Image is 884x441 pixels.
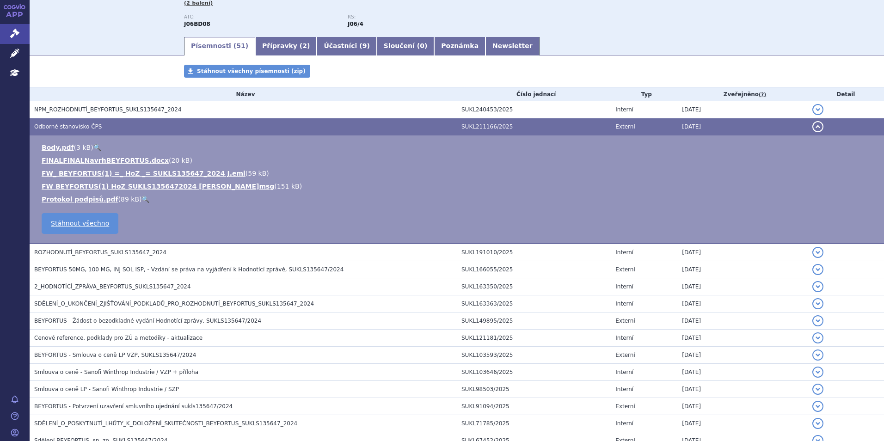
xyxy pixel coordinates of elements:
li: ( ) [42,169,875,178]
td: SUKL163350/2025 [457,278,611,295]
span: 3 kB [76,144,91,151]
span: Smlouva o ceně - Sanofi Winthrop Industrie / VZP + příloha [34,369,198,375]
button: detail [812,418,823,429]
a: Protokol podpisů.pdf [42,196,118,203]
span: 51 [236,42,245,49]
p: ATC: [184,14,338,20]
td: [DATE] [677,278,807,295]
li: ( ) [42,143,875,152]
span: SDĚLENÍ_O_UKONČENÍ_ZJIŠŤOVÁNÍ_PODKLADŮ_PRO_ROZHODNUTÍ_BEYFORTUS_SUKLS135647_2024 [34,300,314,307]
span: Cenové reference, podklady pro ZÚ a metodiky - aktualizace [34,335,203,341]
td: [DATE] [677,295,807,312]
strong: NIRSEVIMAB [184,21,210,27]
span: Interní [615,106,633,113]
span: BEYFORTUS - Potvrzení uzavření smluvního ujednání sukls135647/2024 [34,403,233,410]
span: 151 kB [277,183,300,190]
span: Externí [615,403,635,410]
span: Interní [615,369,633,375]
span: Interní [615,249,633,256]
span: Interní [615,420,633,427]
td: SUKL71785/2025 [457,415,611,432]
abbr: (?) [759,92,766,98]
td: SUKL121181/2025 [457,330,611,347]
span: Interní [615,300,633,307]
a: Poznámka [434,37,485,55]
td: SUKL103593/2025 [457,347,611,364]
li: ( ) [42,156,875,165]
button: detail [812,281,823,292]
a: 🔍 [141,196,149,203]
span: ROZHODNUTÍ_BEYFORTUS_SUKLS135647_2024 [34,249,166,256]
th: Číslo jednací [457,87,611,101]
td: SUKL166055/2025 [457,261,611,278]
button: detail [812,384,823,395]
a: FW BEYFORTUS(1) HoZ SUKLS1356472024 [PERSON_NAME]msg [42,183,274,190]
span: BEYFORTUS - Smlouva o ceně LP VZP, SUKLS135647/2024 [34,352,196,358]
a: Písemnosti (51) [184,37,255,55]
span: 89 kB [121,196,139,203]
td: [DATE] [677,118,807,135]
a: Stáhnout všechno [42,213,118,234]
span: Interní [615,386,633,392]
button: detail [812,104,823,115]
th: Typ [611,87,677,101]
button: detail [812,367,823,378]
td: [DATE] [677,381,807,398]
span: Externí [615,123,635,130]
a: FINALFINALNavrhBEYFORTUS.docx [42,157,169,164]
td: [DATE] [677,261,807,278]
span: 2 [302,42,307,49]
span: Externí [615,318,635,324]
td: [DATE] [677,101,807,118]
td: [DATE] [677,347,807,364]
a: Stáhnout všechny písemnosti (zip) [184,65,310,78]
button: detail [812,349,823,361]
a: Body.pdf [42,144,74,151]
span: Interní [615,283,633,290]
td: [DATE] [677,398,807,415]
span: 9 [362,42,367,49]
a: Přípravky (2) [255,37,317,55]
span: SDĚLENÍ_O_POSKYTNUTÍ_LHŮTY_K_DOLOŽENÍ_SKUTEČNOSTI_BEYFORTUS_SUKLS135647_2024 [34,420,297,427]
a: Sloučení (0) [377,37,434,55]
span: Stáhnout všechny písemnosti (zip) [197,68,306,74]
span: NPM_ROZHODNUTÍ_BEYFORTUS_SUKLS135647_2024 [34,106,182,113]
button: detail [812,315,823,326]
td: SUKL149895/2025 [457,312,611,330]
button: detail [812,247,823,258]
span: Odborné stanovisko ČPS [34,123,102,130]
p: RS: [348,14,502,20]
a: Účastníci (9) [317,37,376,55]
a: 🔍 [93,144,101,151]
li: ( ) [42,182,875,191]
td: SUKL98503/2025 [457,381,611,398]
td: SUKL240453/2025 [457,101,611,118]
span: 2_HODNOTÍCÍ_ZPRÁVA_BEYFORTUS_SUKLS135647_2024 [34,283,191,290]
td: [DATE] [677,415,807,432]
th: Detail [808,87,884,101]
td: [DATE] [677,364,807,381]
td: [DATE] [677,330,807,347]
span: Interní [615,335,633,341]
button: detail [812,401,823,412]
td: SUKL191010/2025 [457,244,611,261]
li: ( ) [42,195,875,204]
button: detail [812,298,823,309]
td: [DATE] [677,244,807,261]
button: detail [812,121,823,132]
span: 20 kB [171,157,190,164]
span: 59 kB [248,170,266,177]
th: Název [30,87,457,101]
span: Externí [615,352,635,358]
button: detail [812,264,823,275]
strong: nirsevimab [348,21,363,27]
td: SUKL91094/2025 [457,398,611,415]
td: [DATE] [677,312,807,330]
button: detail [812,332,823,343]
span: Smlouva o ceně LP - Sanofi Winthrop Industrie / SZP [34,386,179,392]
span: 0 [420,42,424,49]
th: Zveřejněno [677,87,807,101]
td: SUKL103646/2025 [457,364,611,381]
td: SUKL211166/2025 [457,118,611,135]
span: Externí [615,266,635,273]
